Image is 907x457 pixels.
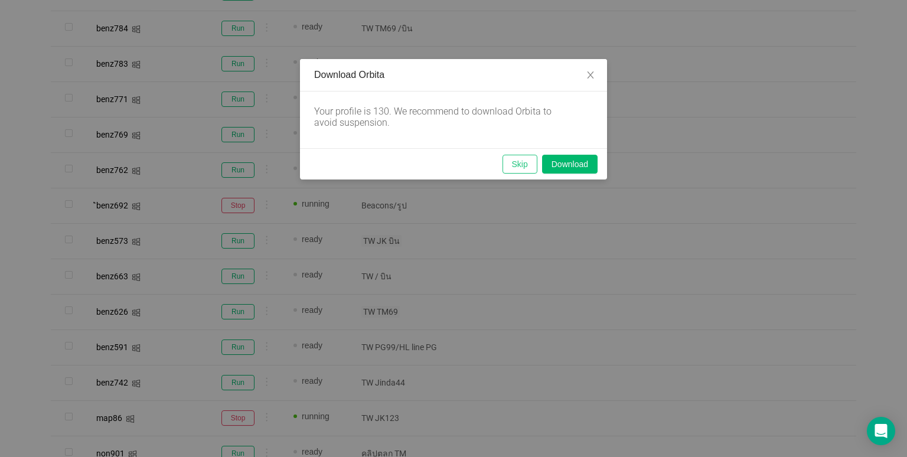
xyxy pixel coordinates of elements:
[503,155,537,174] button: Skip
[574,59,607,92] button: Close
[542,155,598,174] button: Download
[586,70,595,80] i: icon: close
[314,68,593,81] div: Download Orbita
[314,106,574,128] div: Your profile is 130. We recommend to download Orbita to avoid suspension.
[867,417,895,445] div: Open Intercom Messenger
